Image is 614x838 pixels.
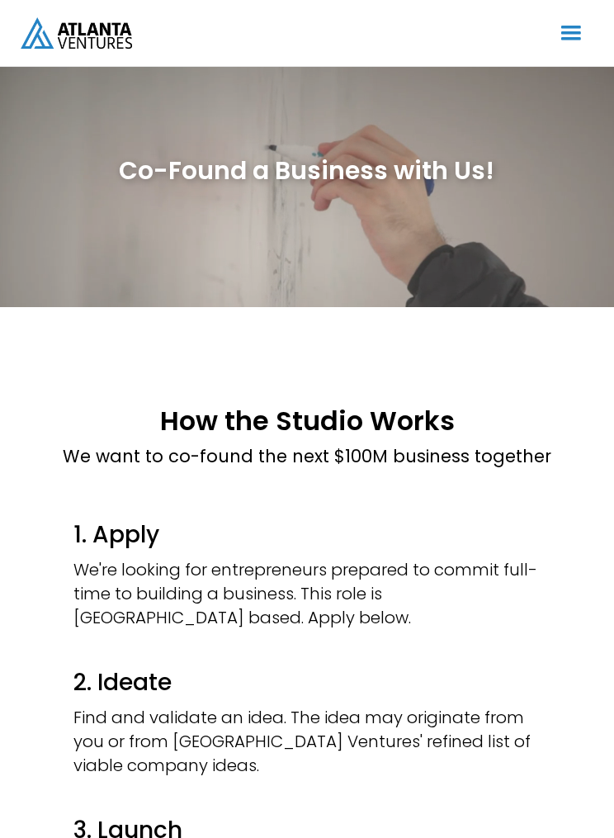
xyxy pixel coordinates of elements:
div: menu [541,9,602,57]
h2: How the Studio Works [63,406,551,435]
p: Find and validate an idea. The idea may originate from you or from [GEOGRAPHIC_DATA] Ventures' re... [73,706,541,778]
h4: 2. Ideate [73,667,541,698]
p: We want to co-found the next $100M business together [63,443,551,470]
h1: Co-Found a Business with Us! [12,155,602,187]
h4: 1. Apply [73,519,541,550]
p: We're looking for entrepreneurs prepared to commit full-time to building a business. This role is... [73,558,541,630]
